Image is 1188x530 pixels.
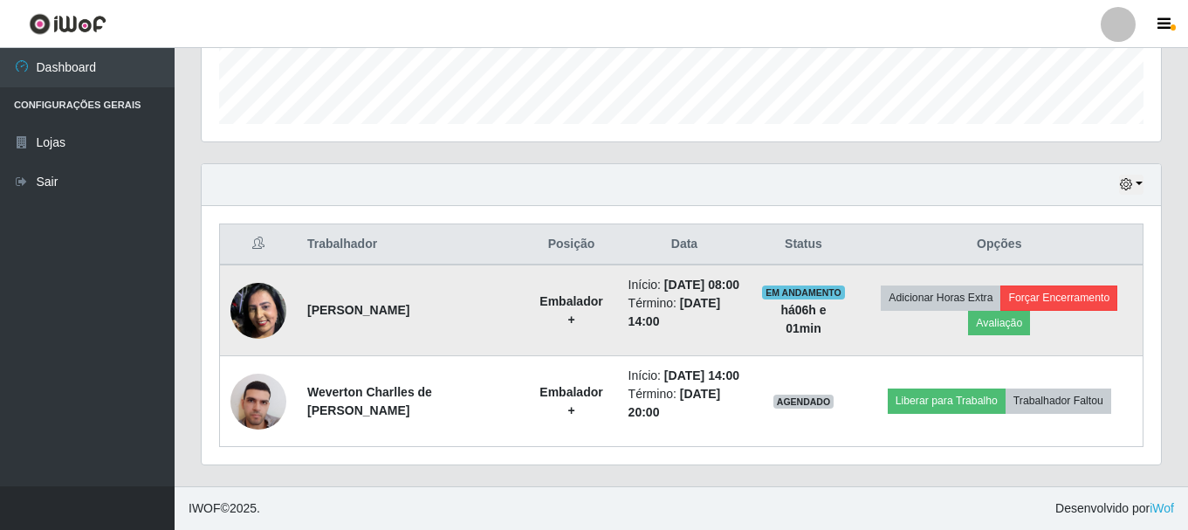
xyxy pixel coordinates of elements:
[664,278,739,292] time: [DATE] 08:00
[29,13,106,35] img: CoreUI Logo
[230,261,286,361] img: 1734309247297.jpeg
[888,389,1006,413] button: Liberar para Trabalho
[780,303,826,335] strong: há 06 h e 01 min
[968,311,1030,335] button: Avaliação
[1006,389,1111,413] button: Trabalhador Faltou
[618,224,752,265] th: Data
[539,385,602,417] strong: Embalador +
[307,385,432,417] strong: Weverton Charlles de [PERSON_NAME]
[1150,501,1174,515] a: iWof
[230,364,286,438] img: 1752584852872.jpeg
[856,224,1143,265] th: Opções
[297,224,525,265] th: Trabalhador
[773,395,834,409] span: AGENDADO
[307,303,409,317] strong: [PERSON_NAME]
[664,368,739,382] time: [DATE] 14:00
[628,385,741,422] li: Término:
[628,276,741,294] li: Início:
[189,499,260,518] span: © 2025 .
[1055,499,1174,518] span: Desenvolvido por
[881,286,1000,310] button: Adicionar Horas Extra
[525,224,617,265] th: Posição
[1000,286,1117,310] button: Forçar Encerramento
[189,501,221,515] span: IWOF
[628,367,741,385] li: Início:
[751,224,855,265] th: Status
[539,294,602,327] strong: Embalador +
[762,286,845,299] span: EM ANDAMENTO
[628,294,741,331] li: Término:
